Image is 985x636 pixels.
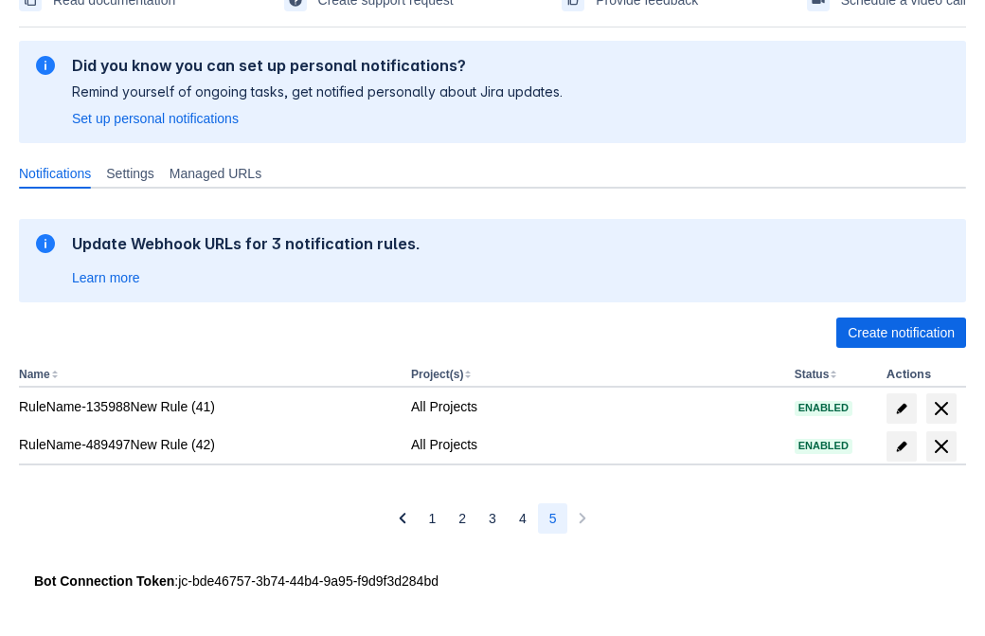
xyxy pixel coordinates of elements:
div: RuleName-489497New Rule (42) [19,435,396,454]
span: delete [930,397,953,420]
span: 3 [489,503,496,534]
button: Page 5 [538,503,568,534]
span: 1 [429,503,437,534]
a: Learn more [72,268,140,287]
span: Managed URLs [170,164,261,183]
button: Page 3 [477,503,508,534]
span: Enabled [795,403,852,413]
div: All Projects [411,397,779,416]
span: 5 [549,503,557,534]
h2: Update Webhook URLs for 3 notification rules. [72,234,421,253]
span: Notifications [19,164,91,183]
strong: Bot Connection Token [34,573,174,589]
span: Enabled [795,441,852,451]
span: 2 [458,503,466,534]
h2: Did you know you can set up personal notifications? [72,56,563,75]
span: edit [894,439,909,454]
span: delete [930,435,953,458]
th: Actions [879,363,966,388]
span: information [34,54,57,77]
div: All Projects [411,435,779,454]
button: Next [567,503,598,534]
span: 4 [519,503,527,534]
button: Previous [387,503,418,534]
span: Settings [106,164,154,183]
a: Set up personal notifications [72,109,239,128]
button: Name [19,368,50,381]
button: Status [795,368,830,381]
button: Project(s) [411,368,463,381]
div: RuleName-135988New Rule (41) [19,397,396,416]
button: Page 2 [447,503,477,534]
nav: Pagination [387,503,599,534]
button: Page 4 [508,503,538,534]
span: edit [894,401,909,416]
span: Create notification [848,318,955,348]
span: information [34,232,57,255]
button: Page 1 [418,503,448,534]
button: Create notification [836,318,966,348]
div: : jc-bde46757-3b74-44b4-9a95-f9d9f3d284bd [34,572,951,591]
p: Remind yourself of ongoing tasks, get notified personally about Jira updates. [72,82,563,101]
